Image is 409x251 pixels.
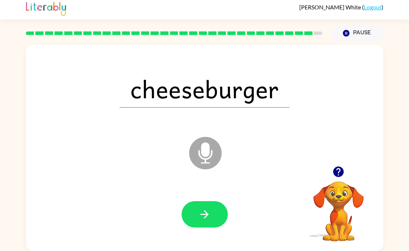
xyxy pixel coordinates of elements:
[299,4,362,10] span: [PERSON_NAME] White
[331,25,383,42] button: Pause
[303,170,375,242] video: Your browser must support playing .mp4 files to use Literably. Please try using another browser.
[119,70,290,108] span: cheeseburger
[299,4,383,10] div: ( )
[364,4,382,10] a: Logout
